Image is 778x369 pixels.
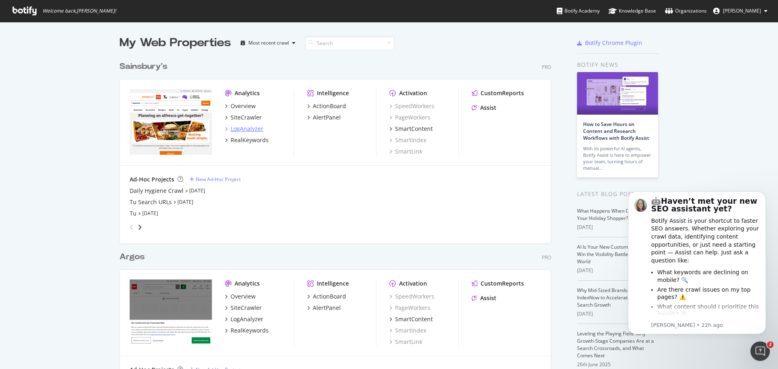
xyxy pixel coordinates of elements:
div: Overview [231,292,256,301]
div: My Web Properties [120,35,231,51]
div: angle-left [126,221,137,234]
div: Intelligence [317,279,349,288]
img: www.argos.co.uk [130,279,212,345]
div: RealKeywords [231,136,269,144]
a: How to Save Hours on Content and Research Workflows with Botify Assist [583,121,649,141]
div: Argos [120,251,145,263]
div: ActionBoard [313,102,346,110]
a: CustomReports [472,89,524,97]
a: LogAnalyzer [225,125,263,133]
div: Activation [399,89,427,97]
span: Welcome back, [PERSON_NAME] ! [43,8,116,14]
a: SmartLink [389,147,422,156]
div: CustomReports [481,279,524,288]
a: What Happens When ChatGPT Is Your Holiday Shopper? [577,207,650,222]
div: New Ad-Hoc Project [196,176,241,183]
a: Assist [472,104,496,112]
div: Overview [231,102,256,110]
a: Botify Chrome Plugin [577,39,642,47]
a: SmartIndex [389,136,426,144]
div: Intelligence [317,89,349,97]
div: Botify Academy [557,7,600,15]
div: Analytics [235,89,260,97]
div: SmartLink [389,338,422,346]
a: Leveling the Playing Field: Why Growth-Stage Companies Are at a Search Crossroads, and What Comes... [577,330,654,359]
a: New Ad-Hoc Project [190,176,241,183]
div: AlertPanel [313,113,341,122]
a: SmartContent [389,315,433,323]
div: ActionBoard [313,292,346,301]
a: AI Is Your New Customer: How to Win the Visibility Battle in a ChatGPT World [577,243,658,265]
div: With its powerful AI agents, Botify Assist is here to empower your team, turning hours of manual… [583,145,652,171]
div: LogAnalyzer [231,315,263,323]
a: ActionBoard [307,292,346,301]
img: How to Save Hours on Content and Research Workflows with Botify Assist [577,72,658,115]
div: RealKeywords [231,326,269,335]
div: Assist [480,294,496,302]
div: [DATE] [577,310,658,318]
img: *.sainsburys.co.uk/ [130,89,212,155]
a: [DATE] [189,187,205,194]
a: SiteCrawler [225,113,262,122]
div: Activation [399,279,427,288]
button: [PERSON_NAME] [707,4,774,17]
div: Botify Chrome Plugin [585,39,642,47]
a: Daily Hygiene Crawl [130,187,184,195]
a: Sainsbury's [120,61,171,73]
div: Knowledge Base [609,7,656,15]
div: 26th June 2025 [577,361,658,368]
div: Latest Blog Posts [577,190,658,198]
a: Tu Search URLs [130,198,172,206]
a: AlertPanel [307,113,341,122]
div: Botify news [577,60,658,69]
div: Analytics [235,279,260,288]
a: Tu [130,209,137,218]
span: 2 [767,341,774,348]
a: SmartContent [389,125,433,133]
iframe: Intercom live chat [750,341,770,361]
a: SpeedWorkers [389,102,434,110]
div: SmartContent [395,315,433,323]
div: Sainsbury's [120,61,167,73]
a: Overview [225,102,256,110]
div: Ad-Hoc Projects [130,175,174,183]
a: SmartIndex [389,326,426,335]
a: SpeedWorkers [389,292,434,301]
div: [DATE] [577,224,658,231]
iframe: Intercom notifications message [616,184,778,339]
input: Search [305,36,394,50]
a: PageWorkers [389,113,430,122]
a: PageWorkers [389,304,430,312]
div: LogAnalyzer [231,125,263,133]
a: Why Mid-Sized Brands Should Use IndexNow to Accelerate Organic Search Growth [577,287,654,308]
div: Assist [480,104,496,112]
div: SiteCrawler [231,113,262,122]
div: SmartContent [395,125,433,133]
a: AlertPanel [307,304,341,312]
button: Most recent crawl [237,36,299,49]
div: angle-right [137,223,143,231]
div: Most recent crawl [248,41,289,45]
a: Argos [120,251,148,263]
div: CustomReports [481,89,524,97]
a: LogAnalyzer [225,315,263,323]
div: Organizations [665,7,707,15]
div: Pro [542,254,551,261]
div: AlertPanel [313,304,341,312]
